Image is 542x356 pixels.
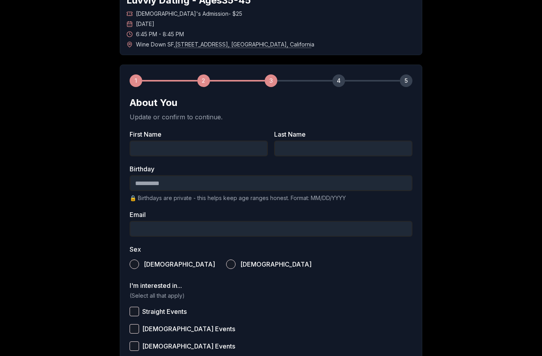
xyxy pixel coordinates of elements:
label: Birthday [130,166,412,172]
label: Last Name [274,132,412,138]
button: [DEMOGRAPHIC_DATA] Events [130,342,139,351]
div: 3 [265,75,277,87]
span: 6:45 PM - 8:45 PM [136,31,184,39]
div: 5 [400,75,412,87]
span: [DEMOGRAPHIC_DATA] Events [142,343,235,350]
p: 🔒 Birthdays are private - this helps keep age ranges honest. Format: MM/DD/YYYY [130,195,412,202]
label: Sex [130,247,412,253]
p: Update or confirm to continue. [130,113,412,122]
label: I'm interested in... [130,283,412,289]
button: [DEMOGRAPHIC_DATA] [130,260,139,269]
span: [DEMOGRAPHIC_DATA] Events [142,326,235,332]
h2: About You [130,97,412,109]
span: [DEMOGRAPHIC_DATA] [144,261,215,268]
div: 4 [332,75,345,87]
span: [DATE] [136,20,154,28]
span: [DEMOGRAPHIC_DATA] [240,261,312,268]
label: First Name [130,132,268,138]
span: [DEMOGRAPHIC_DATA]'s Admission - $25 [136,10,242,18]
button: [DEMOGRAPHIC_DATA] [226,260,236,269]
label: Email [130,212,412,218]
button: [DEMOGRAPHIC_DATA] Events [130,324,139,334]
button: Straight Events [130,307,139,317]
div: 1 [130,75,142,87]
span: Straight Events [142,309,187,315]
p: (Select all that apply) [130,292,412,300]
div: 2 [197,75,210,87]
span: Wine Down SF , a [136,41,314,49]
